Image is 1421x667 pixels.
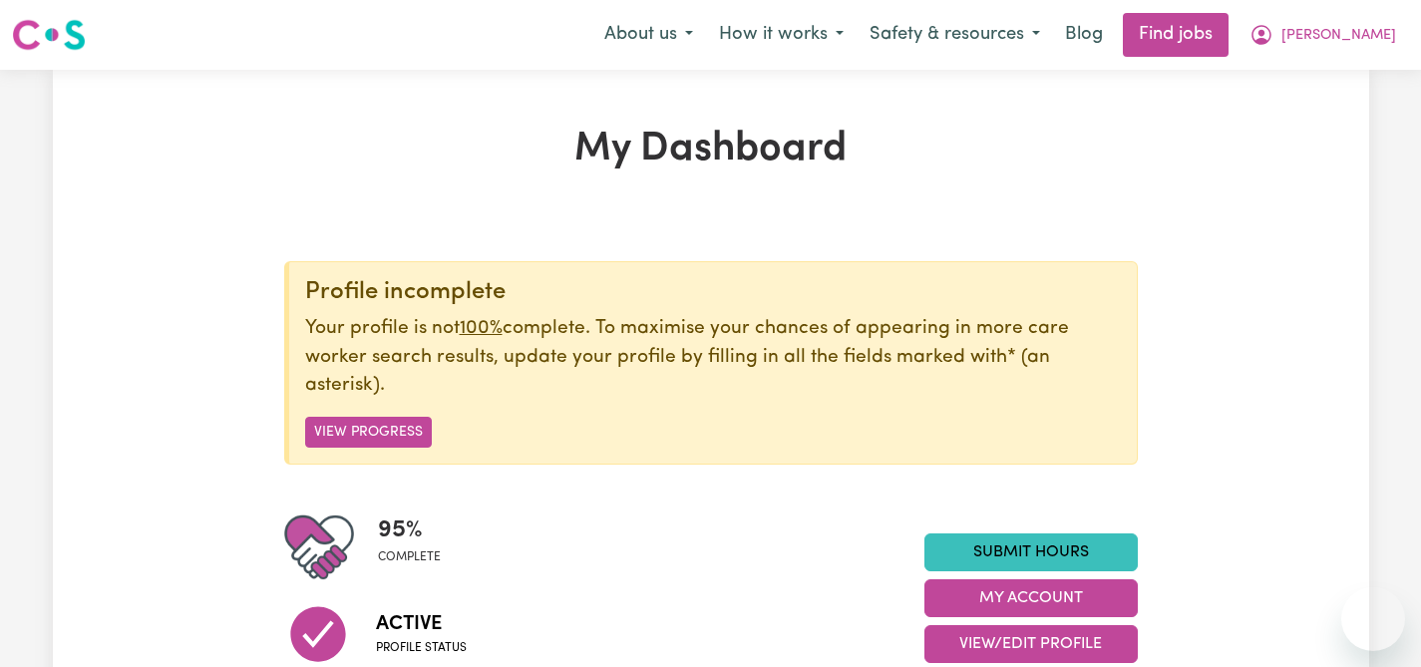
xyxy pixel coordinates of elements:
[1053,13,1115,57] a: Blog
[376,639,467,657] span: Profile status
[284,126,1138,173] h1: My Dashboard
[924,625,1138,663] button: View/Edit Profile
[591,14,706,56] button: About us
[924,533,1138,571] a: Submit Hours
[1281,25,1396,47] span: [PERSON_NAME]
[305,278,1121,307] div: Profile incomplete
[305,417,432,448] button: View Progress
[924,579,1138,617] button: My Account
[857,14,1053,56] button: Safety & resources
[1237,14,1409,56] button: My Account
[12,12,86,58] a: Careseekers logo
[378,512,457,582] div: Profile completeness: 95%
[378,548,441,566] span: complete
[706,14,857,56] button: How it works
[378,512,441,548] span: 95 %
[1341,587,1405,651] iframe: Botão para abrir a janela de mensagens
[460,319,503,338] u: 100%
[376,609,467,639] span: Active
[12,17,86,53] img: Careseekers logo
[1123,13,1229,57] a: Find jobs
[305,315,1121,401] p: Your profile is not complete. To maximise your chances of appearing in more care worker search re...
